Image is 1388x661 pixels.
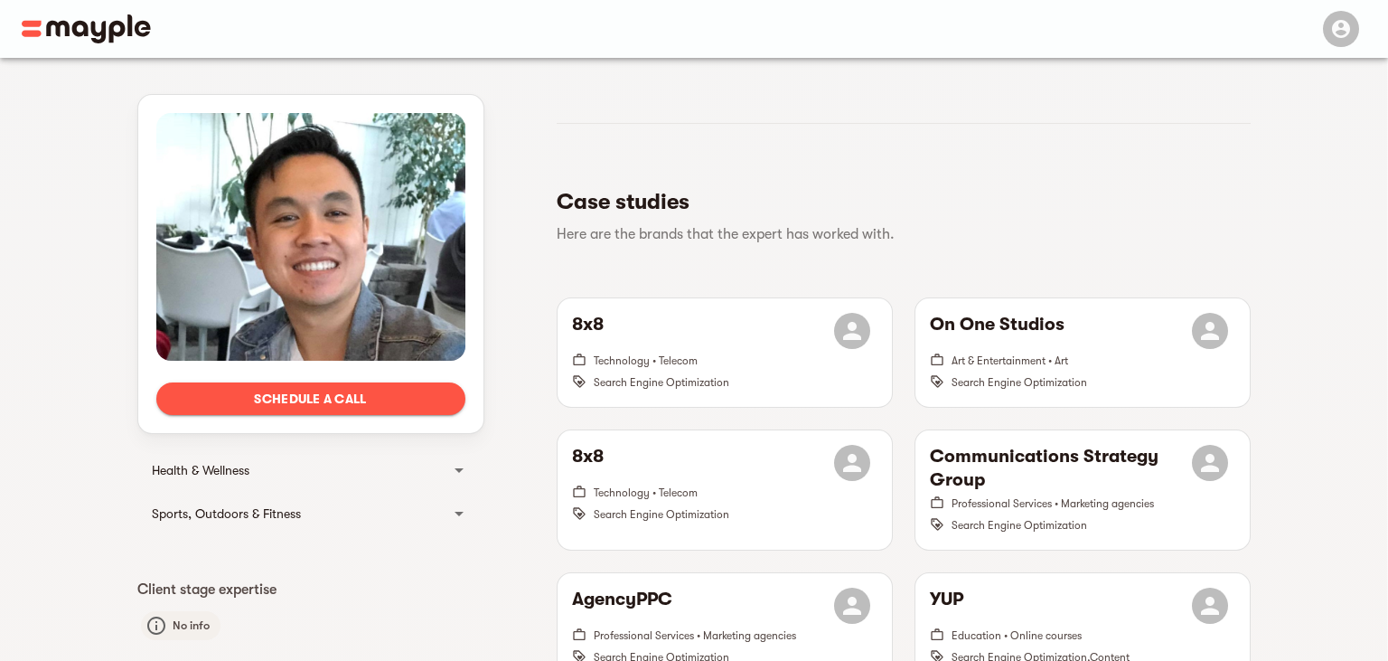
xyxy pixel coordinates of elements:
span: Search Engine Optimization [952,376,1087,389]
span: Professional Services • Marketing agencies [952,497,1154,510]
span: Search Engine Optimization [594,508,729,521]
span: No info [162,615,220,637]
span: Art & Entertainment • Art [952,354,1068,367]
span: Education • Online courses [952,629,1082,642]
div: Technology [137,405,484,449]
h6: AgencyPPC [572,588,672,624]
span: Schedule a call [171,388,451,410]
img: Main logo [22,14,151,43]
h6: 8x8 [572,313,604,349]
h6: Communications Strategy Group [930,445,1192,492]
h6: On One Studios [930,313,1064,349]
div: Health & Wellness [152,459,437,481]
span: Professional Services • Marketing agencies [594,629,796,642]
button: 8x8Technology • TelecomSearch Engine Optimization [558,298,892,407]
div: Health & Wellness [137,449,484,492]
h6: 8x8 [572,445,604,481]
span: Search Engine Optimization [594,376,729,389]
h6: YUP [930,588,963,624]
p: Here are the brands that the expert has worked with. [557,223,1236,245]
button: Schedule a call [156,382,465,415]
p: Client stage expertise [137,579,484,600]
span: Technology • Telecom [594,354,698,367]
span: Search Engine Optimization [952,519,1087,532]
button: Communications Strategy GroupProfessional Services • Marketing agenciesSearch Engine Optimization [915,430,1250,550]
div: Sports, Outdoors & Fitness [137,492,484,535]
span: Menu [1312,20,1366,34]
div: Sports, Outdoors & Fitness [152,503,437,524]
button: 8x8Technology • TelecomSearch Engine Optimization [558,430,892,550]
h5: Case studies [557,187,1236,216]
button: On One StudiosArt & Entertainment • ArtSearch Engine Optimization [915,298,1250,407]
span: Technology • Telecom [594,486,698,499]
